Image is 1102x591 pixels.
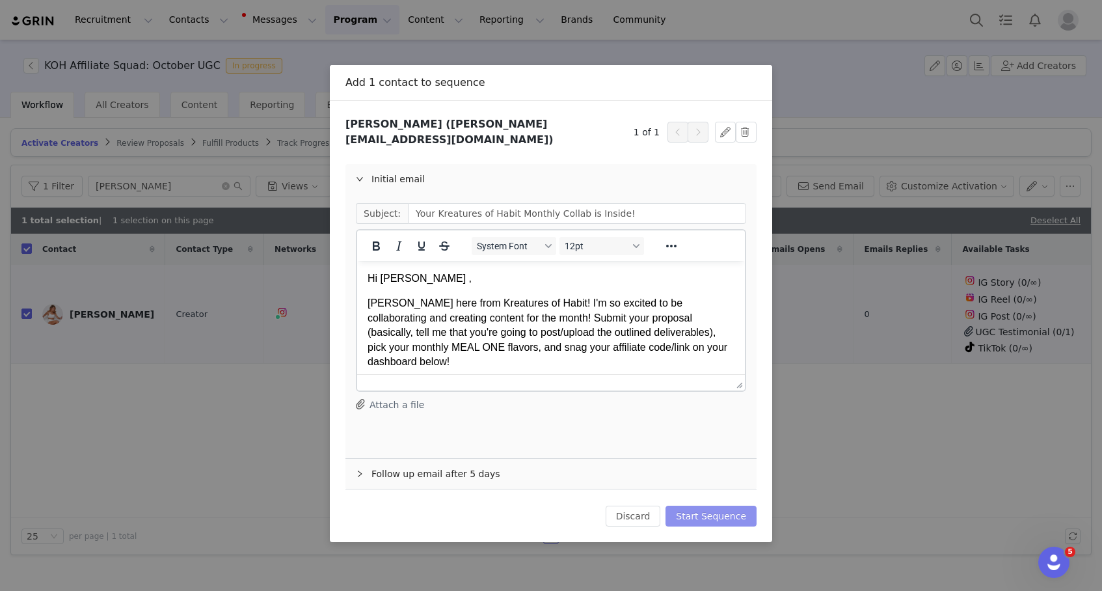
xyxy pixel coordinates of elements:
[10,10,377,25] p: Hi [PERSON_NAME] ,
[1065,547,1075,557] span: 5
[559,237,644,255] button: Font sizes
[565,241,628,251] span: 12pt
[356,396,424,412] button: Attach a file
[472,237,556,255] button: Fonts
[477,241,541,251] span: System Font
[357,261,745,374] iframe: Rich Text Area
[365,237,387,255] button: Bold
[660,237,682,255] button: Reveal or hide additional toolbar items
[410,237,433,255] button: Underline
[356,175,364,183] i: icon: right
[356,470,364,478] i: icon: right
[433,237,455,255] button: Strikethrough
[1038,547,1069,578] iframe: Intercom live chat
[388,237,410,255] button: Italic
[345,117,634,148] h3: [PERSON_NAME] ([PERSON_NAME][EMAIL_ADDRESS][DOMAIN_NAME])
[10,35,377,108] p: [PERSON_NAME] here from Kreatures of Habit! I'm so excited to be collaborating and creating conte...
[408,203,746,224] input: Add a subject line
[345,76,757,90] div: Add 1 contact to sequence
[634,122,708,143] div: 1 of 1
[345,164,757,194] div: icon: rightInitial email
[665,506,757,527] button: Start Sequence
[345,459,757,489] div: icon: rightFollow up email after 5 days
[606,506,661,527] button: Discard
[356,203,408,224] span: Subject:
[731,375,745,391] div: Press the Up and Down arrow keys to resize the editor.
[10,10,377,252] body: Rich Text Area. Press ALT-0 for help.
